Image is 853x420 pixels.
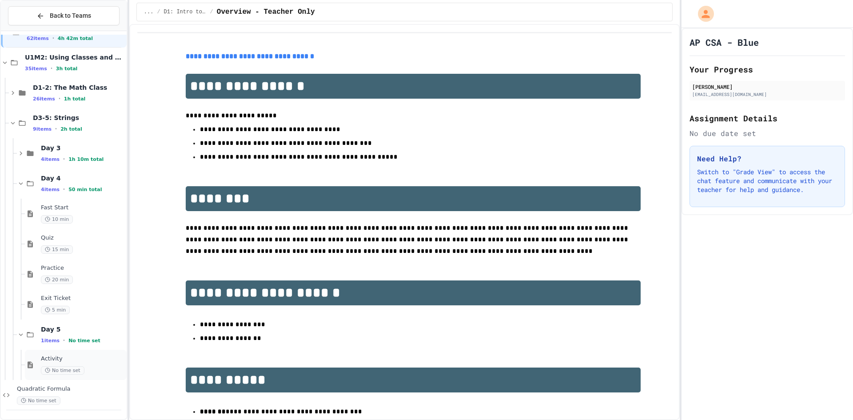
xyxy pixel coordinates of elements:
span: D3-5: Strings [33,114,125,122]
h2: Your Progress [690,63,845,76]
span: 3h total [56,66,78,72]
span: 20 min [41,276,73,284]
span: • [63,156,65,163]
span: 9 items [33,126,52,132]
span: ... [144,8,154,16]
span: Practice [41,264,125,272]
span: 4h 42m total [58,36,93,41]
span: • [52,35,54,42]
span: 10 min [41,215,73,224]
span: / [210,8,213,16]
span: Back to Teams [50,11,91,20]
span: Day 3 [41,144,125,152]
span: 5 min [41,306,70,314]
span: • [55,125,57,132]
div: [EMAIL_ADDRESS][DOMAIN_NAME] [692,91,842,98]
span: 50 min total [68,187,102,192]
span: U1M2: Using Classes and Objects [25,53,125,61]
div: No due date set [690,128,845,139]
h3: Need Help? [697,153,837,164]
span: Day 5 [41,325,125,333]
span: Fast Start [41,204,125,212]
span: 62 items [27,36,49,41]
span: No time set [41,366,84,375]
div: [PERSON_NAME] [692,83,842,91]
span: Day 4 [41,174,125,182]
span: 4 items [41,156,60,162]
p: Switch to "Grade View" to access the chat feature and communicate with your teacher for help and ... [697,168,837,194]
span: 15 min [41,245,73,254]
span: 1h total [64,96,86,102]
span: 2h total [60,126,82,132]
span: • [51,65,52,72]
span: Activity [41,355,125,363]
span: 35 items [25,66,47,72]
span: 4 items [41,187,60,192]
h2: Assignment Details [690,112,845,124]
span: Exit Ticket [41,295,125,302]
span: Overview - Teacher Only [217,7,315,17]
span: 26 items [33,96,55,102]
span: / [157,8,160,16]
button: Back to Teams [8,6,120,25]
span: • [59,95,60,102]
span: Quadratic Formula [17,385,125,393]
span: • [63,186,65,193]
span: D1-2: The Math Class [33,84,125,92]
span: No time set [17,396,60,405]
span: • [63,337,65,344]
span: Quiz [41,234,125,242]
div: My Account [689,4,716,24]
span: D1: Intro to APCSA [164,8,207,16]
h1: AP CSA - Blue [690,36,759,48]
span: 1 items [41,338,60,344]
span: 1h 10m total [68,156,104,162]
span: No time set [68,338,100,344]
